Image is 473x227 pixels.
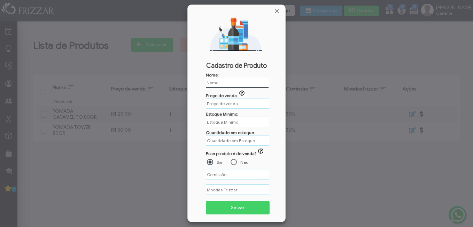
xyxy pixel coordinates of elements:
span: Esse produto é de venda? [206,151,257,156]
input: Nome [206,78,269,88]
input: Moedas Frizzar [206,184,269,195]
input: Caso seja um produto de uso quanto você cobra por dose aplicada [206,98,269,109]
button: Salvar [206,201,270,214]
label: Quantidade em estoque: [206,130,255,135]
input: Quandidade em estoque [206,135,269,146]
label: Estoque Minimo: [206,111,238,117]
span: Salvar [211,203,265,213]
button: Preço de venda: [238,90,248,97]
input: Comissão [206,169,269,180]
label: Nome: [206,72,219,78]
label: Preço de venda: [206,93,248,98]
button: ui-button [257,148,266,155]
img: Novo Produto [193,16,280,51]
input: Você receberá um aviso quando o seu estoque atingir o estoque mínimo. [206,117,269,127]
label: Não [240,160,248,165]
a: Fechar [273,8,280,15]
label: Sim [217,160,224,165]
span: Cadastro de Produto [192,62,281,69]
